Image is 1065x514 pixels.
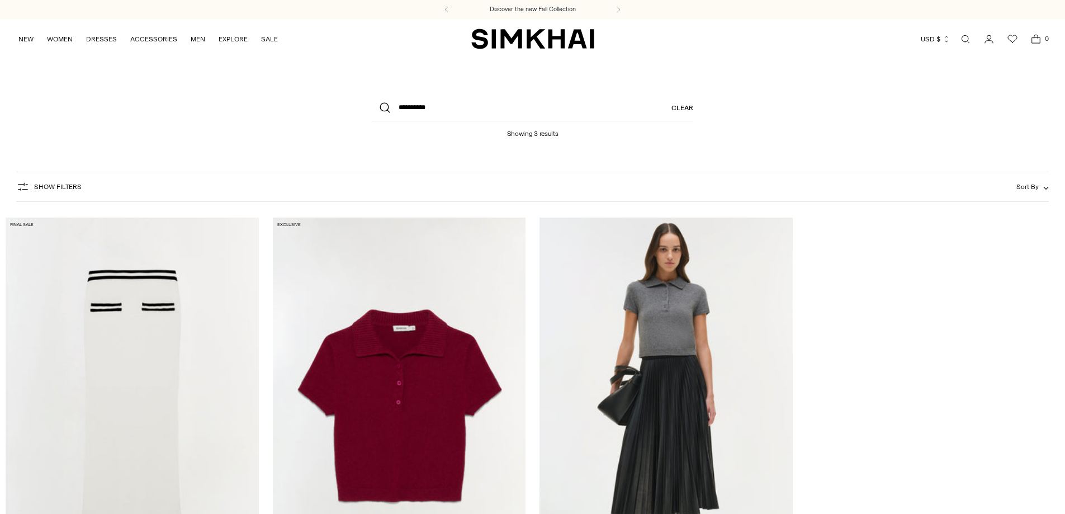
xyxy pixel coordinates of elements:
[18,27,34,51] a: NEW
[471,28,594,50] a: SIMKHAI
[1016,181,1049,193] button: Sort By
[978,28,1000,50] a: Go to the account page
[1042,34,1052,44] span: 0
[16,178,82,196] button: Show Filters
[261,27,278,51] a: SALE
[671,95,693,121] a: Clear
[1016,183,1039,191] span: Sort By
[490,5,576,14] a: Discover the new Fall Collection
[921,27,950,51] button: USD $
[86,27,117,51] a: DRESSES
[34,183,82,191] span: Show Filters
[191,27,205,51] a: MEN
[372,95,399,121] button: Search
[507,121,558,138] h1: Showing 3 results
[47,27,73,51] a: WOMEN
[219,27,248,51] a: EXPLORE
[1001,28,1024,50] a: Wishlist
[130,27,177,51] a: ACCESSORIES
[954,28,977,50] a: Open search modal
[1025,28,1047,50] a: Open cart modal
